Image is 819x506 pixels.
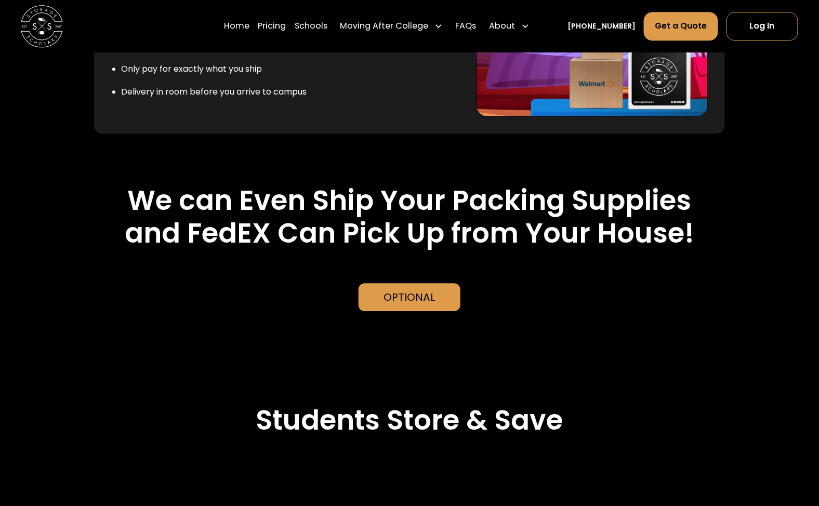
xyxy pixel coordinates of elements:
a: Schools [295,11,327,41]
a: FAQs [456,11,477,41]
a: [PHONE_NUMBER] [567,21,636,32]
img: Storage Scholars main logo [21,5,63,47]
h2: We can Even Ship Your Packing Supplies and FedEX Can Pick Up from Your House! [78,184,742,249]
a: Home [224,11,249,41]
a: Get a Quote [644,12,718,41]
div: About [489,20,515,32]
div: Moving After College [336,11,447,41]
a: Log In [726,12,798,41]
div: Optional [384,289,435,305]
h2: Students Store & Save [256,404,563,436]
li: Delivery in room before you arrive to campus [122,86,307,98]
div: About [485,11,534,41]
a: Pricing [258,11,286,41]
li: Only pay for exactly what you ship [122,63,307,75]
div: Moving After College [340,20,428,32]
